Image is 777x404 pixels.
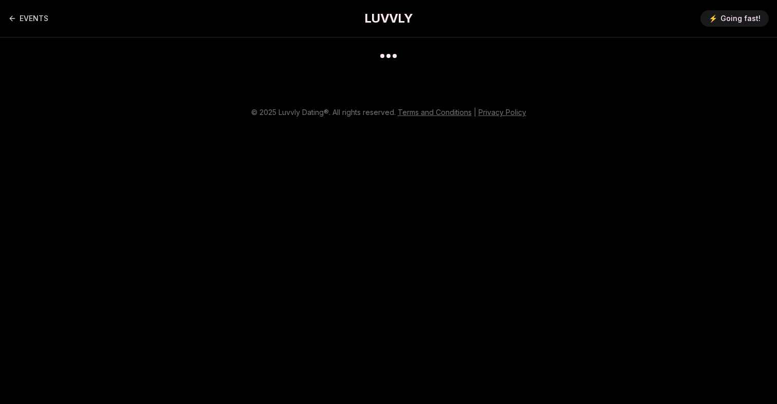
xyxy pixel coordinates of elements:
[398,108,472,117] a: Terms and Conditions
[8,8,48,29] a: Back to events
[709,13,717,24] span: ⚡️
[478,108,526,117] a: Privacy Policy
[720,13,761,24] span: Going fast!
[364,10,413,27] a: LUVVLY
[474,108,476,117] span: |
